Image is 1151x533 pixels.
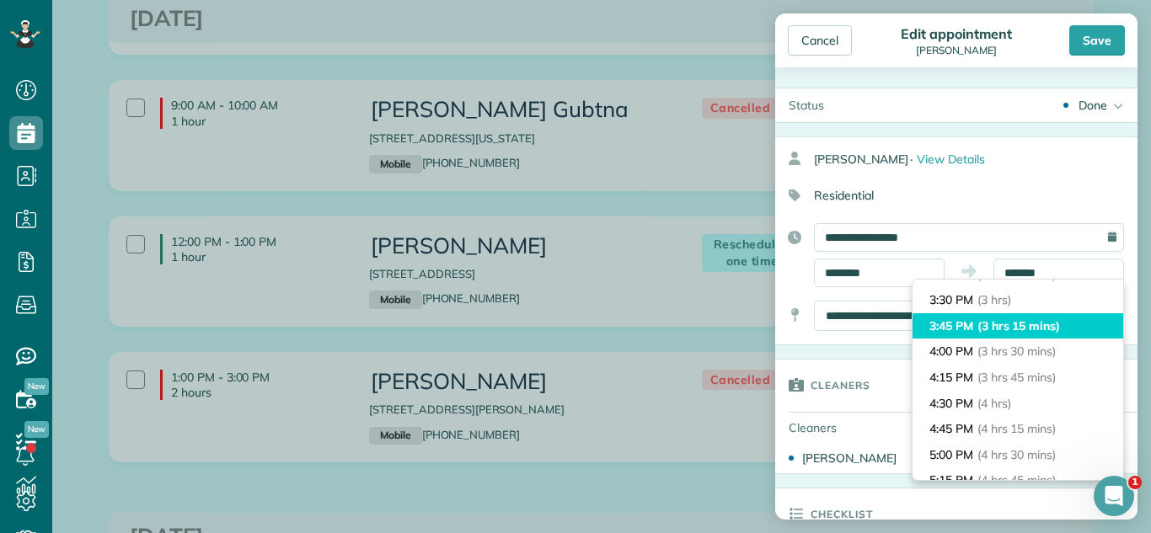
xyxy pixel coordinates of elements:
[1094,476,1134,516] iframe: Intercom live chat
[1128,476,1142,489] span: 1
[910,152,913,167] span: ·
[1069,25,1125,56] div: Save
[977,472,1056,488] span: (4 hrs 45 mins)
[913,313,1123,339] li: 3:45 PM
[24,378,49,395] span: New
[811,360,870,410] h3: Cleaners
[977,447,1056,462] span: (4 hrs 30 mins)
[977,396,1011,411] span: (4 hrs)
[913,365,1123,391] li: 4:15 PM
[913,391,1123,417] li: 4:30 PM
[913,442,1123,468] li: 5:00 PM
[814,144,1138,174] div: [PERSON_NAME]
[788,25,852,56] div: Cancel
[977,344,1056,359] span: (3 hrs 30 mins)
[913,467,1123,493] li: 5:15 PM
[24,421,49,438] span: New
[896,25,1016,42] div: Edit appointment
[775,181,1124,210] div: Residential
[977,292,1011,307] span: (3 hrs)
[917,152,985,167] span: View Details
[977,421,1056,436] span: (4 hrs 15 mins)
[977,267,1056,282] span: (2 hrs 45 mins)
[977,370,1056,385] span: (3 hrs 45 mins)
[802,450,932,466] div: [PERSON_NAME]
[977,318,1060,333] span: (3 hrs 15 mins)
[913,338,1123,365] li: 4:00 PM
[896,45,1016,56] div: [PERSON_NAME]
[913,416,1123,442] li: 4:45 PM
[913,287,1123,313] li: 3:30 PM
[775,413,893,443] div: Cleaners
[775,88,838,122] div: Status
[1079,97,1107,114] div: Done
